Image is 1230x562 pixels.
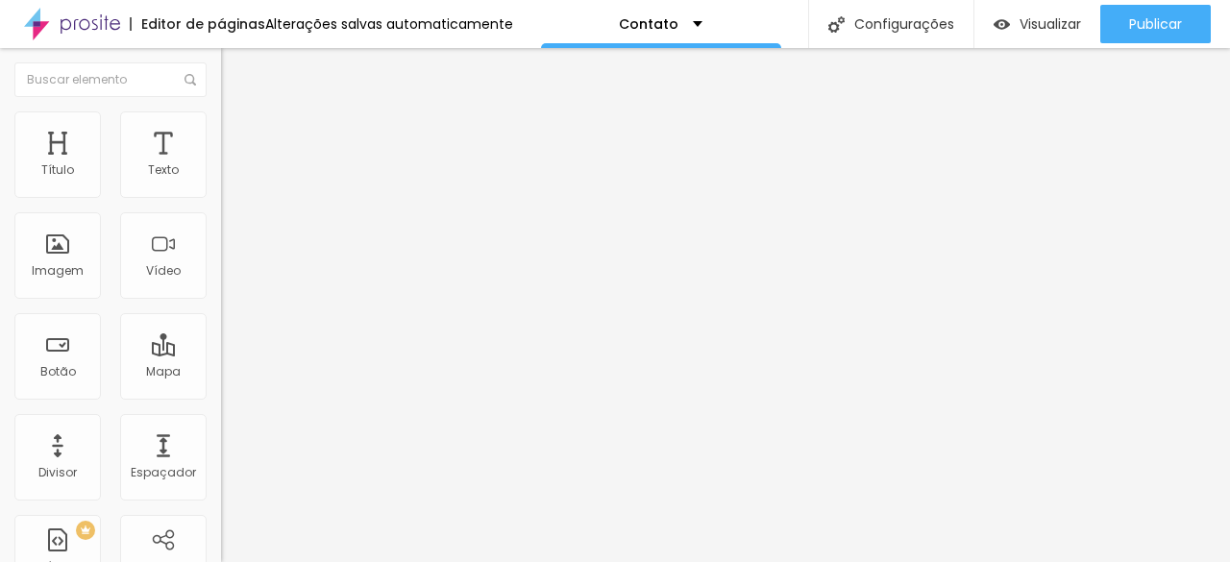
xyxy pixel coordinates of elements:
font: Texto [148,161,179,178]
font: Alterações salvas automaticamente [265,14,513,34]
font: Visualizar [1020,14,1081,34]
font: Botão [40,363,76,379]
font: Editor de páginas [141,14,265,34]
font: Configurações [854,14,954,34]
button: Publicar [1100,5,1211,43]
font: Divisor [38,464,77,480]
input: Buscar elemento [14,62,207,97]
img: Ícone [184,74,196,86]
img: view-1.svg [994,16,1010,33]
font: Espaçador [131,464,196,480]
font: Título [41,161,74,178]
font: Contato [619,14,678,34]
iframe: Editor [221,48,1230,562]
font: Vídeo [146,262,181,279]
font: Imagem [32,262,84,279]
img: Ícone [828,16,845,33]
font: Publicar [1129,14,1182,34]
font: Mapa [146,363,181,379]
button: Visualizar [974,5,1100,43]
